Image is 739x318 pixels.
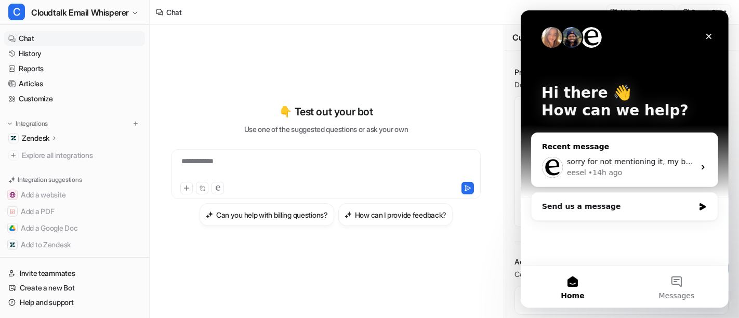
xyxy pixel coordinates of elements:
[31,5,129,20] span: Cloudtalk Email Whisperer
[514,79,635,90] p: Describe how your bot should behave.
[18,175,82,184] p: Integration suggestions
[4,203,145,220] button: Add a PDFAdd a PDF
[514,96,711,227] textarea: To enrich screen reader interactions, please activate Accessibility in Grammarly extension settings
[4,148,145,163] a: Explore all integrations
[514,269,629,280] p: Configure actions your bot can take.
[607,5,675,20] button: Hide Customize
[514,67,635,77] p: Prompt
[4,281,145,295] a: Create a new Bot
[4,76,145,91] a: Articles
[621,7,670,18] p: Hide Customize
[4,295,145,310] a: Help and support
[514,257,629,267] p: Actions
[9,242,16,248] img: Add to Zendesk
[355,209,446,220] h3: How can I provide feedback?
[132,120,139,127] img: menu_add.svg
[4,266,145,281] a: Invite teammates
[216,209,328,220] h3: Can you help with billing questions?
[4,91,145,106] a: Customize
[9,208,16,215] img: Add a PDF
[682,8,689,16] img: reset
[4,220,145,236] button: Add a Google DocAdd a Google Doc
[244,124,408,135] p: Use one of the suggested questions or ask your own
[4,61,145,76] a: Reports
[4,46,145,61] a: History
[512,32,551,43] h2: Customize
[4,31,145,46] a: Chat
[679,5,731,20] button: Reset Chat
[6,120,14,127] img: expand menu
[9,192,16,198] img: Add a website
[10,135,17,141] img: Zendesk
[4,236,145,253] button: Add to ZendeskAdd to Zendesk
[610,8,617,16] img: customize
[166,7,182,18] div: Chat
[4,187,145,203] button: Add a websiteAdd a website
[521,10,729,308] iframe: Intercom live chat
[200,203,334,226] button: Can you help with billing questions?Can you help with billing questions?
[8,4,25,20] span: C
[22,147,141,164] span: Explore all integrations
[16,120,48,128] p: Integrations
[22,133,49,143] p: Zendesk
[9,225,16,231] img: Add a Google Doc
[338,203,453,226] button: How can I provide feedback?How can I provide feedback?
[345,211,352,219] img: How can I provide feedback?
[279,104,373,120] p: 👇 Test out your bot
[206,211,213,219] img: Can you help with billing questions?
[4,118,51,129] button: Integrations
[8,150,19,161] img: explore all integrations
